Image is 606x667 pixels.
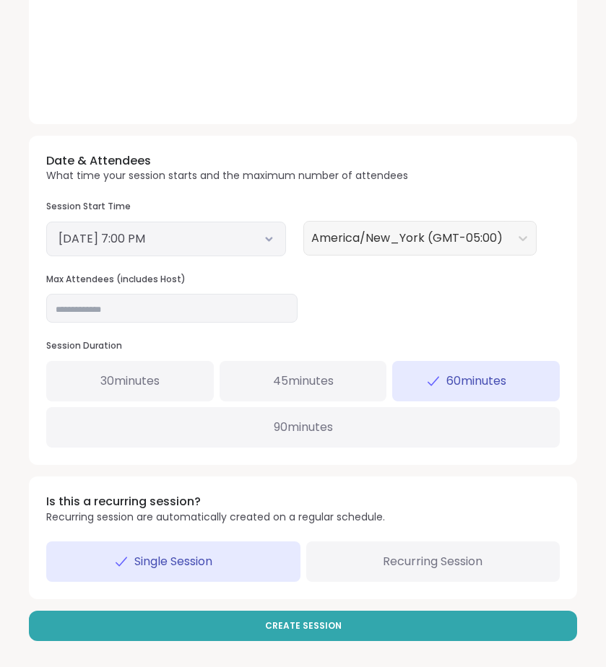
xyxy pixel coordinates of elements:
span: Recurring Session [383,553,482,570]
span: 30 minutes [100,372,160,390]
h3: Date & Attendees [46,153,408,169]
span: 90 minutes [274,419,333,436]
span: 60 minutes [446,372,506,390]
p: What time your session starts and the maximum number of attendees [46,169,408,183]
button: Create Session [29,611,577,641]
button: [DATE] 7:00 PM [59,230,274,248]
h3: Session Start Time [46,201,286,213]
span: 45 minutes [273,372,334,390]
span: Single Session [134,553,212,570]
p: Recurring session are automatically created on a regular schedule. [46,510,385,525]
h3: Max Attendees (includes Host) [46,274,298,286]
span: Create Session [265,619,342,632]
h3: Is this a recurring session? [46,494,385,510]
h3: Session Duration [46,340,560,352]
